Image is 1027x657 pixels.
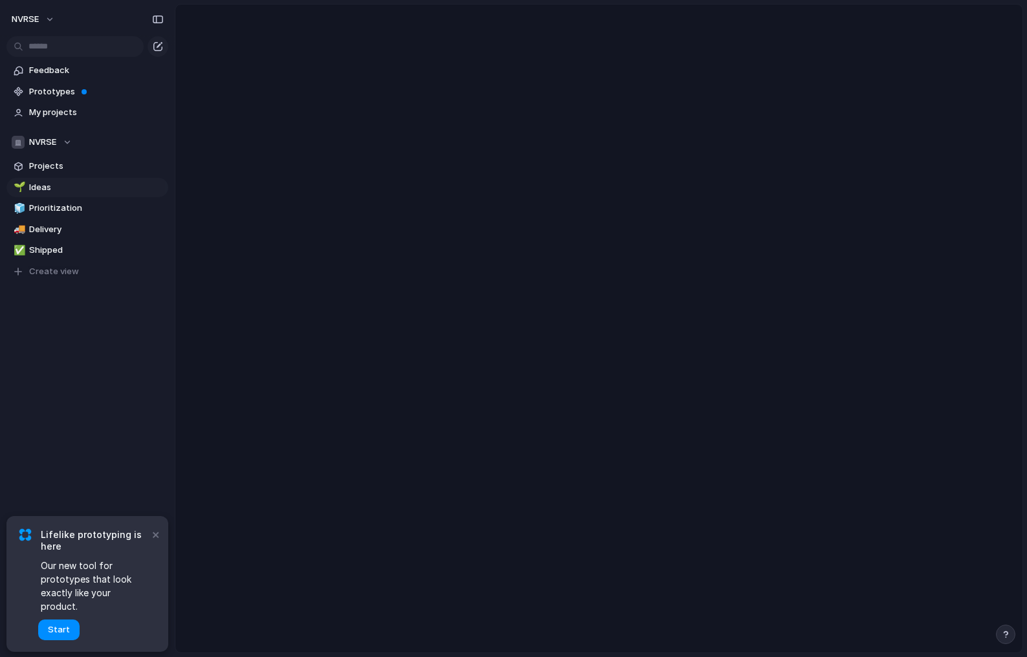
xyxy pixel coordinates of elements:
[6,241,168,260] a: ✅Shipped
[12,244,25,257] button: ✅
[6,103,168,122] a: My projects
[29,244,164,257] span: Shipped
[29,160,164,173] span: Projects
[6,220,168,239] a: 🚚Delivery
[6,156,168,176] a: Projects
[48,623,70,636] span: Start
[38,619,80,640] button: Start
[6,61,168,80] a: Feedback
[29,223,164,236] span: Delivery
[29,85,164,98] span: Prototypes
[29,181,164,194] span: Ideas
[14,180,23,195] div: 🌱
[41,529,149,552] span: Lifelike prototyping is here
[29,265,79,278] span: Create view
[41,559,149,613] span: Our new tool for prototypes that look exactly like your product.
[29,136,56,149] span: NVRSE
[6,82,168,102] a: Prototypes
[6,9,61,30] button: NVRSE
[6,178,168,197] a: 🌱Ideas
[14,243,23,258] div: ✅
[29,202,164,215] span: Prioritization
[29,106,164,119] span: My projects
[29,64,164,77] span: Feedback
[148,526,163,542] button: Dismiss
[12,223,25,236] button: 🚚
[14,222,23,237] div: 🚚
[12,202,25,215] button: 🧊
[12,13,39,26] span: NVRSE
[14,201,23,216] div: 🧊
[6,133,168,152] button: NVRSE
[6,262,168,281] button: Create view
[12,181,25,194] button: 🌱
[6,199,168,218] a: 🧊Prioritization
